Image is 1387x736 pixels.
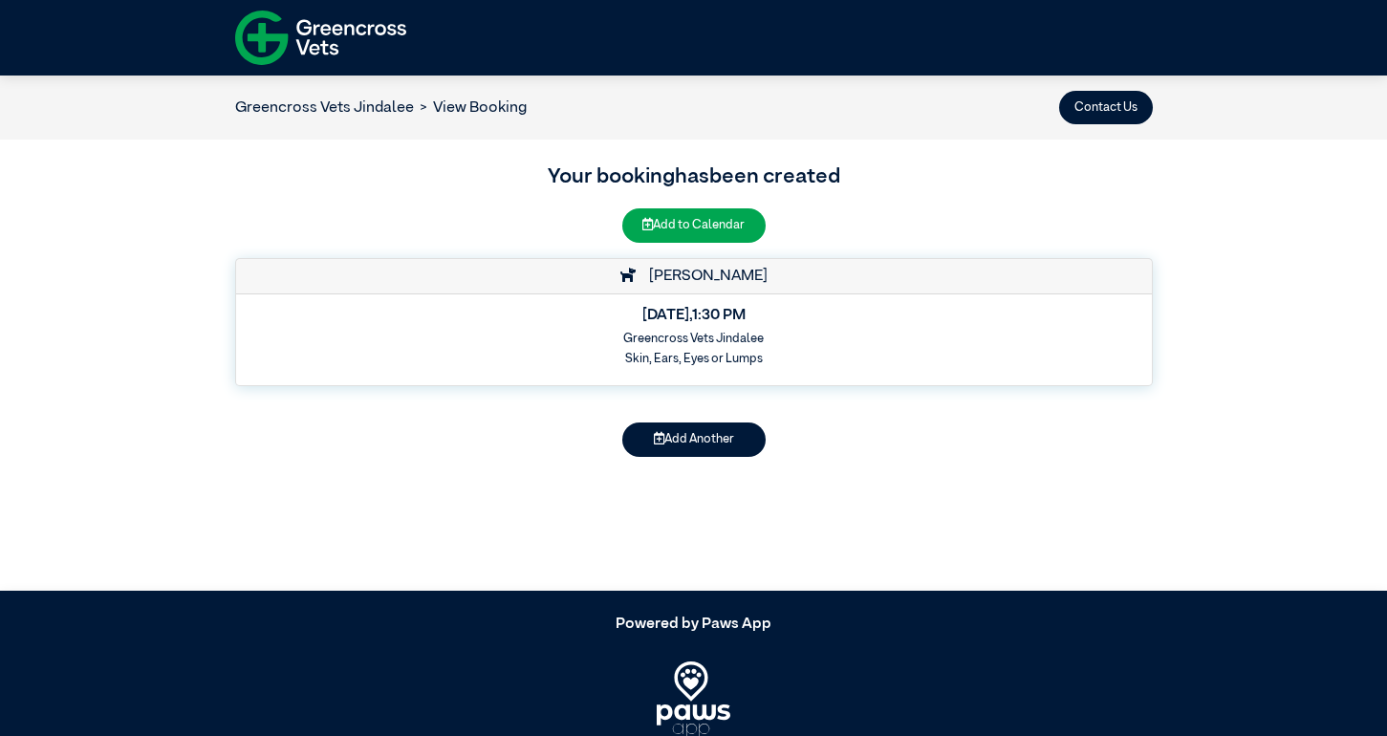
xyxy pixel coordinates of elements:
[235,100,414,116] a: Greencross Vets Jindalee
[235,97,528,119] nav: breadcrumb
[248,332,1138,346] h6: Greencross Vets Jindalee
[235,616,1153,634] h5: Powered by Paws App
[248,352,1138,366] h6: Skin, Ears, Eyes or Lumps
[639,269,768,284] span: [PERSON_NAME]
[1059,91,1153,124] button: Contact Us
[235,5,406,71] img: f-logo
[414,97,528,119] li: View Booking
[248,307,1138,325] h5: [DATE] , 1:30 PM
[235,162,1153,194] h3: Your booking has been created
[622,208,766,242] button: Add to Calendar
[622,422,766,456] button: Add Another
